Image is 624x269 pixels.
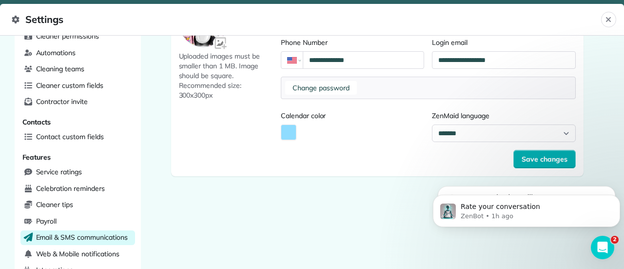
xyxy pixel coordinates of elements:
[20,214,135,229] a: Payroll
[36,81,103,90] span: Cleaner custom fields
[20,46,135,61] a: Automations
[22,118,51,126] span: Contacts
[20,165,135,180] a: Service ratings
[432,38,575,47] label: Login email
[36,167,82,177] span: Service ratings
[281,124,296,140] button: Activate Color Picker
[36,216,57,226] span: Payroll
[36,48,76,58] span: Automations
[36,132,104,142] span: Contact custom fields
[432,111,575,121] label: ZenMaid language
[36,249,119,259] span: Web & Mobile notifications
[20,182,135,196] a: Celebration reminders
[213,36,229,52] img: Avatar input
[22,153,51,162] span: Features
[20,247,135,262] a: Web & Mobile notifications
[20,95,135,109] a: Contractor invite
[20,62,135,77] a: Cleaning teams
[281,38,424,47] label: Phone Number
[179,51,277,100] span: Uploaded images must be smaller than 1 MB. Image should be square. Recommended size: 300x300px
[36,31,99,41] span: Cleaner permissions
[611,236,619,244] span: 2
[36,200,74,209] span: Cleaner tips
[20,130,135,145] a: Contact custom fields
[591,236,614,259] iframe: Intercom live chat
[20,79,135,93] a: Cleaner custom fields
[36,184,105,193] span: Celebration reminders
[12,12,601,27] span: Settings
[36,97,88,106] span: Contractor invite
[522,154,567,164] span: Save changes
[429,174,624,243] iframe: Intercom notifications message
[20,198,135,212] a: Cleaner tips
[285,81,357,95] button: Change password
[20,230,135,245] a: Email & SMS communications
[36,232,128,242] span: Email & SMS communications
[601,12,616,27] button: Close
[36,64,84,74] span: Cleaning teams
[20,29,135,44] a: Cleaner permissions
[281,111,424,121] label: Calendar color
[513,150,576,168] button: Save changes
